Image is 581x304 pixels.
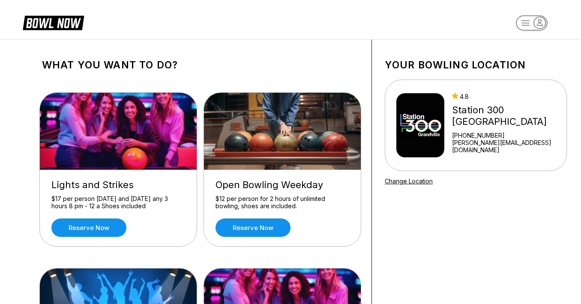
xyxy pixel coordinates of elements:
[385,177,433,185] a: Change Location
[385,59,567,71] h1: Your bowling location
[216,179,349,191] div: Open Bowling Weekday
[51,179,185,191] div: Lights and Strikes
[216,195,349,210] div: $12 per person for 2 hours of unlimited bowling, shoes are included.
[452,132,563,139] div: [PHONE_NUMBER]
[452,93,563,100] div: 4.8
[51,195,185,210] div: $17 per person [DATE] and [DATE] any 3 hours 8 pm - 12 a Shoes included
[216,218,290,237] a: Reserve now
[51,218,126,237] a: Reserve now
[452,139,563,153] a: [PERSON_NAME][EMAIL_ADDRESS][DOMAIN_NAME]
[396,93,444,157] img: Station 300 Grandville
[204,93,362,170] img: Open Bowling Weekday
[452,104,563,127] div: Station 300 [GEOGRAPHIC_DATA]
[42,59,359,71] h1: What you want to do?
[40,93,198,170] img: Lights and Strikes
